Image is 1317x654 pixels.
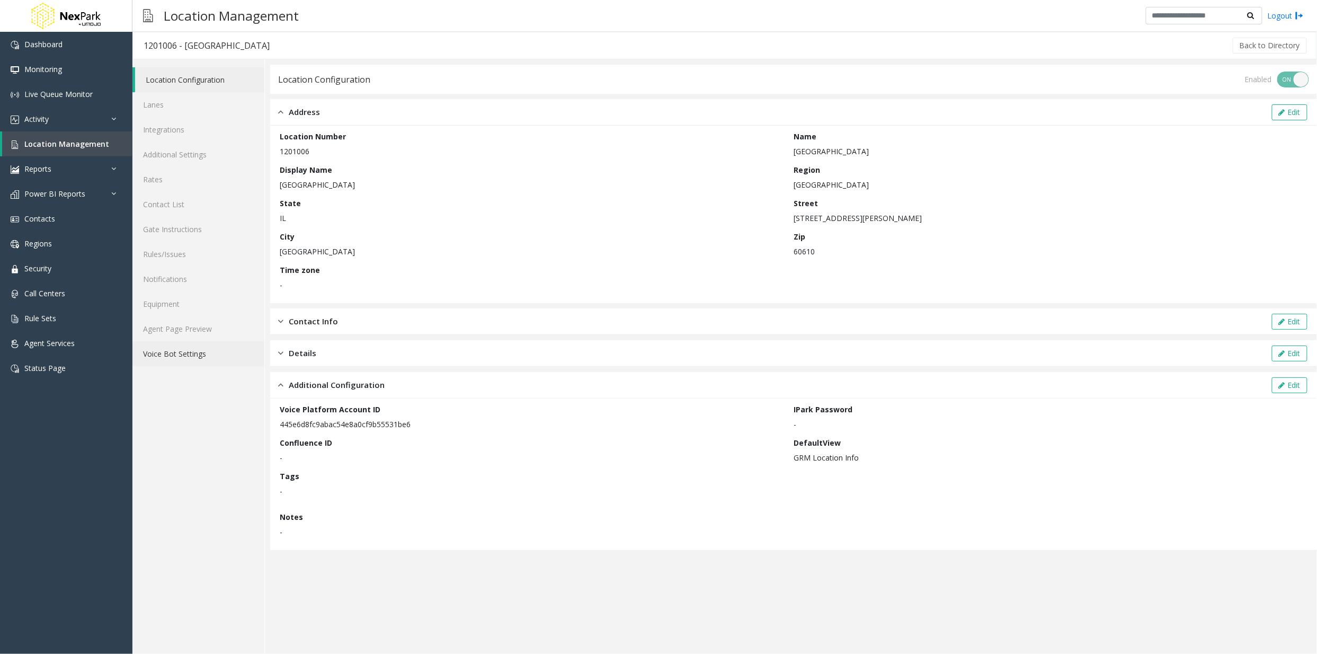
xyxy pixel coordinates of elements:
[1233,38,1307,54] button: Back to Directory
[132,242,264,267] a: Rules/Issues
[794,213,1302,224] p: [STREET_ADDRESS][PERSON_NAME]
[794,246,1302,257] p: 60610
[132,341,264,366] a: Voice Bot Settings
[24,64,62,74] span: Monitoring
[24,363,66,373] span: Status Page
[280,511,303,523] label: Notes
[280,146,788,157] p: 1201006
[143,3,153,29] img: pageIcon
[24,114,49,124] span: Activity
[280,485,1297,497] p: -
[24,189,85,199] span: Power BI Reports
[11,41,19,49] img: 'icon'
[11,365,19,373] img: 'icon'
[11,290,19,298] img: 'icon'
[24,89,93,99] span: Live Queue Monitor
[794,198,818,209] label: Street
[24,214,55,224] span: Contacts
[1272,104,1307,120] button: Edit
[280,198,301,209] label: State
[280,526,1302,537] p: -
[794,231,805,242] label: Zip
[794,404,852,415] label: IPark Password
[132,267,264,291] a: Notifications
[24,164,51,174] span: Reports
[280,452,788,463] p: -
[11,165,19,174] img: 'icon'
[280,179,788,190] p: [GEOGRAPHIC_DATA]
[132,142,264,167] a: Additional Settings
[280,246,788,257] p: [GEOGRAPHIC_DATA]
[11,190,19,199] img: 'icon'
[11,315,19,323] img: 'icon'
[132,117,264,142] a: Integrations
[280,404,380,415] label: Voice Platform Account ID
[280,231,295,242] label: City
[794,179,1302,190] p: [GEOGRAPHIC_DATA]
[280,471,299,482] label: Tags
[289,315,338,328] span: Contact Info
[24,39,63,49] span: Dashboard
[794,437,841,448] label: DefaultView
[11,340,19,348] img: 'icon'
[280,437,332,448] label: Confluence ID
[1272,346,1307,361] button: Edit
[11,140,19,149] img: 'icon'
[24,139,109,149] span: Location Management
[280,213,788,224] p: IL
[1272,314,1307,330] button: Edit
[280,131,346,142] label: Location Number
[158,3,304,29] h3: Location Management
[1272,377,1307,393] button: Edit
[132,291,264,316] a: Equipment
[278,106,283,118] img: opened
[132,167,264,192] a: Rates
[280,264,320,276] label: Time zone
[24,238,52,249] span: Regions
[11,265,19,273] img: 'icon'
[1268,10,1304,21] a: Logout
[11,240,19,249] img: 'icon'
[11,215,19,224] img: 'icon'
[1245,74,1272,85] div: Enabled
[24,288,65,298] span: Call Centers
[794,419,1302,430] p: -
[278,73,370,86] div: Location Configuration
[278,315,283,328] img: closed
[289,347,316,359] span: Details
[132,316,264,341] a: Agent Page Preview
[24,313,56,323] span: Rule Sets
[135,67,264,92] a: Location Configuration
[11,116,19,124] img: 'icon'
[144,39,270,52] div: 1201006 - [GEOGRAPHIC_DATA]
[278,347,283,359] img: closed
[2,131,132,156] a: Location Management
[278,379,283,391] img: opened
[794,452,1302,463] p: GRM Location Info
[11,66,19,74] img: 'icon'
[289,106,320,118] span: Address
[289,379,385,391] span: Additional Configuration
[794,131,816,142] label: Name
[280,279,788,290] p: -
[24,263,51,273] span: Security
[132,192,264,217] a: Contact List
[24,338,75,348] span: Agent Services
[794,164,820,175] label: Region
[1295,10,1304,21] img: logout
[132,217,264,242] a: Gate Instructions
[280,164,332,175] label: Display Name
[11,91,19,99] img: 'icon'
[132,92,264,117] a: Lanes
[794,146,1302,157] p: [GEOGRAPHIC_DATA]
[280,419,788,430] p: 445e6d8fc9abac54e8a0cf9b55531be6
